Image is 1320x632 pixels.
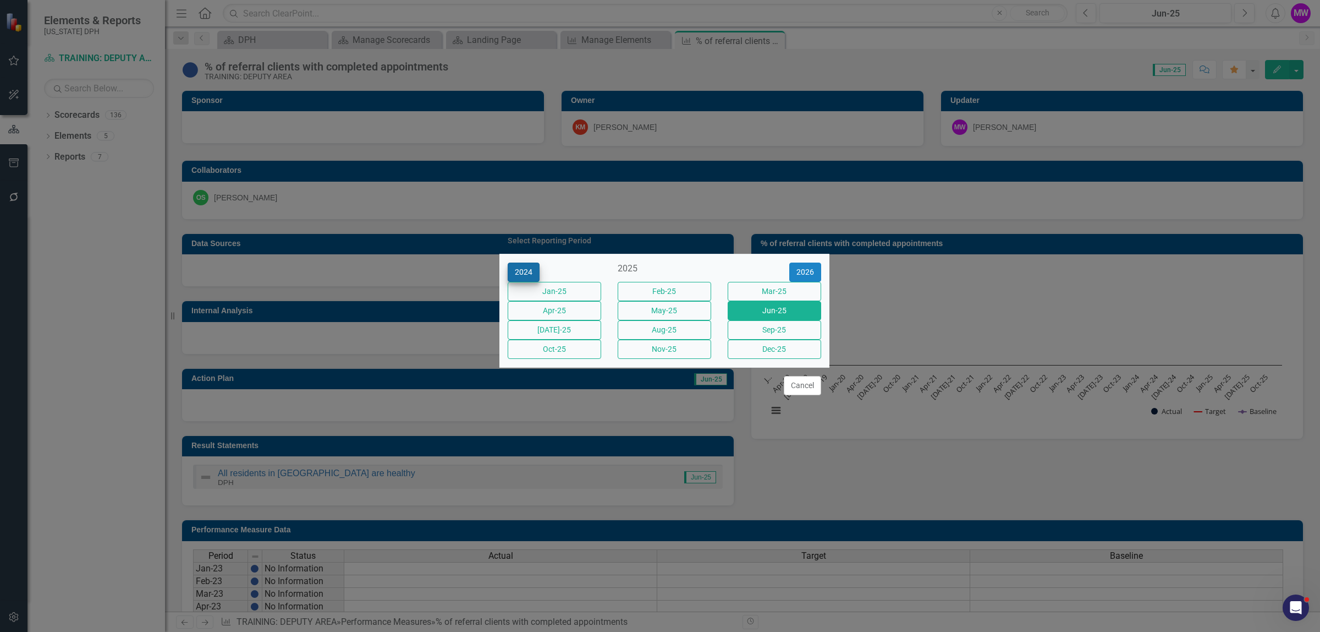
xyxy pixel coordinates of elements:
button: Oct-25 [508,340,601,359]
div: 2025 [618,263,711,275]
button: Apr-25 [508,301,601,320]
button: Dec-25 [728,340,821,359]
iframe: Intercom live chat [1283,595,1309,621]
button: Cancel [784,376,821,395]
button: 2024 [508,263,540,282]
button: Jan-25 [508,282,601,301]
button: Feb-25 [618,282,711,301]
button: Mar-25 [728,282,821,301]
button: Jun-25 [728,301,821,320]
div: Select Reporting Period [508,237,591,245]
button: 2026 [789,263,821,282]
button: Sep-25 [728,320,821,340]
button: Nov-25 [618,340,711,359]
button: May-25 [618,301,711,320]
button: Aug-25 [618,320,711,340]
button: [DATE]-25 [508,320,601,340]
